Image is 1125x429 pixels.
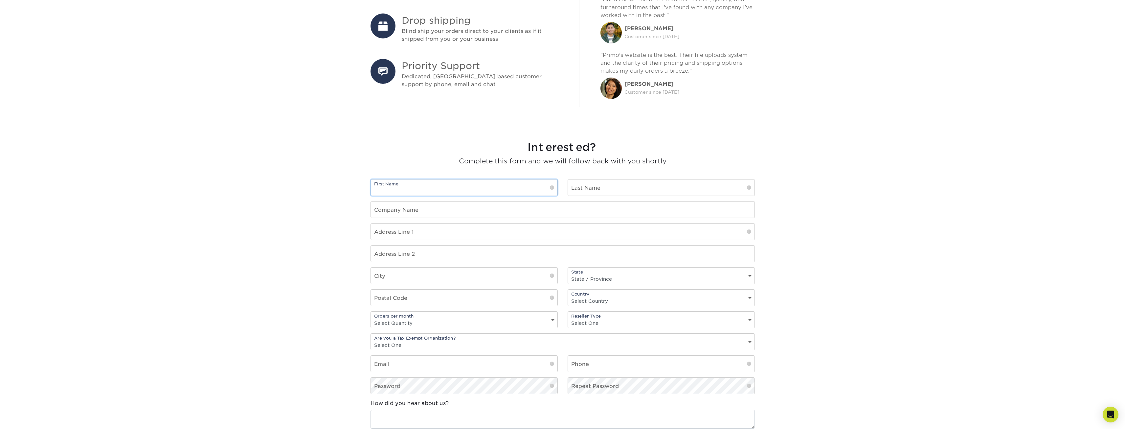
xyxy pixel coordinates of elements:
span: Drop shipping [402,13,558,27]
p: Complete this form and we will follow back with you shortly [371,156,755,166]
div: [PERSON_NAME] [624,80,679,88]
small: Customer since [DATE] [624,89,679,95]
img: Nora H. [600,78,622,99]
label: How did you hear about us? [371,399,449,407]
small: Customer since [DATE] [624,34,679,39]
img: Harold W. [600,22,622,43]
div: Open Intercom Messenger [1103,407,1118,422]
span: Priority Support [402,59,558,73]
iframe: Google Customer Reviews [2,409,56,427]
li: Blind ship your orders direct to your clients as if it shipped from you or your business [371,13,558,43]
li: Dedicated, [GEOGRAPHIC_DATA] based customer support by phone, email and chat [371,59,558,88]
p: "Primo's website is the best. Their file uploads system and the clarity of their pricing and ship... [600,51,755,75]
h3: Interested? [371,141,755,154]
div: [PERSON_NAME] [624,25,679,33]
